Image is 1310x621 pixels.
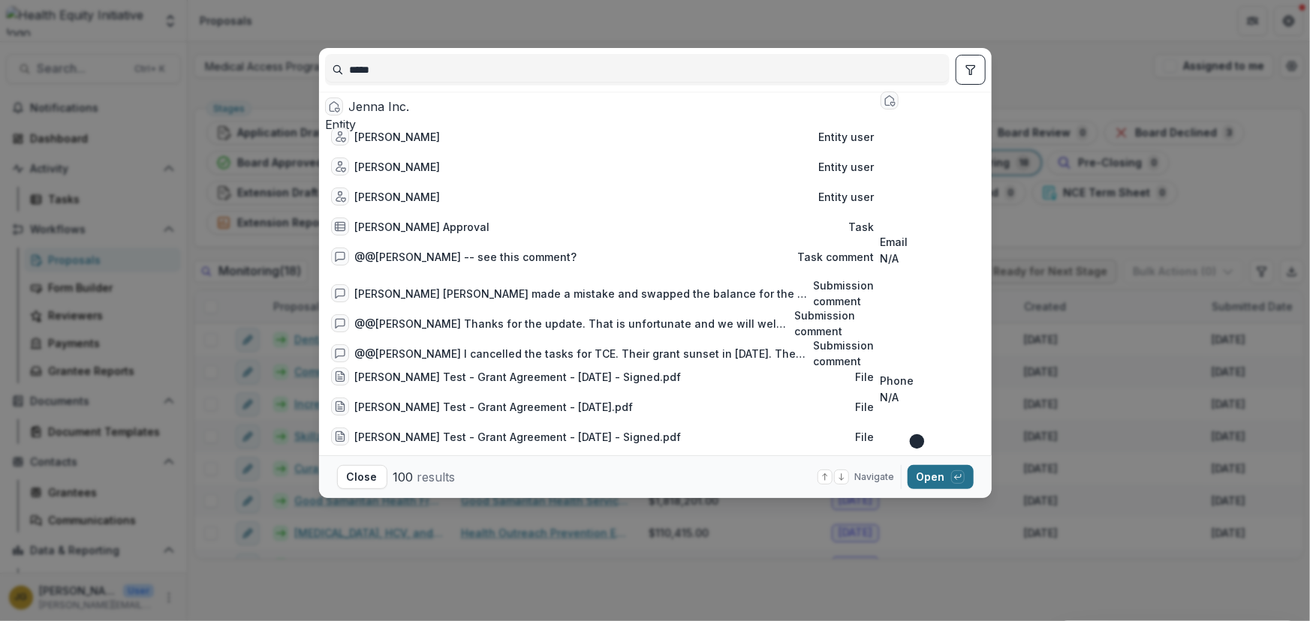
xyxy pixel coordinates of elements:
span: Entity user [819,160,875,173]
div: @@[PERSON_NAME] -- see this comment? [355,249,577,265]
p: N/A [881,389,986,405]
div: [PERSON_NAME] Test - Grant Agreement - [DATE].pdf [355,399,634,415]
div: Jenna Inc. [349,97,875,115]
div: [PERSON_NAME] [PERSON_NAME] made a mistake and swapped the balance for the the amount spent, can ... [355,286,808,301]
div: [PERSON_NAME] [355,129,441,145]
span: Submission comment [814,279,875,307]
div: [PERSON_NAME] Approval [355,219,490,235]
span: Task comment [798,250,875,263]
span: Navigate [855,470,895,484]
span: Submission comment [814,339,875,367]
span: Phone [881,374,914,387]
div: [PERSON_NAME] Test - Grant Agreement - [DATE] - Signed.pdf [355,429,682,445]
span: Entity user [819,190,875,203]
div: [PERSON_NAME] [355,159,441,175]
div: [PERSON_NAME] [355,189,441,205]
span: Email [881,235,908,248]
span: File [856,400,875,413]
span: File [856,370,875,383]
button: Open [908,465,974,489]
div: @@[PERSON_NAME] I cancelled the tasks for TCE. Their grant sunset in [DATE]. They have a balance,... [355,346,808,361]
span: 100 [393,469,414,484]
div: @@[PERSON_NAME] Thanks for the update. That is unfortunate and we will welcome them to apply agai... [355,316,789,331]
button: Close [337,465,387,489]
span: results [417,469,456,484]
span: Entity [325,117,357,132]
div: [PERSON_NAME] Test - Grant Agreement - [DATE] - Signed.pdf [355,369,682,385]
span: Submission comment [794,309,855,337]
button: toggle filters [956,55,986,85]
p: N/A [881,250,986,266]
span: Entity user [819,130,875,143]
span: File [856,430,875,443]
span: Task [849,220,875,233]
